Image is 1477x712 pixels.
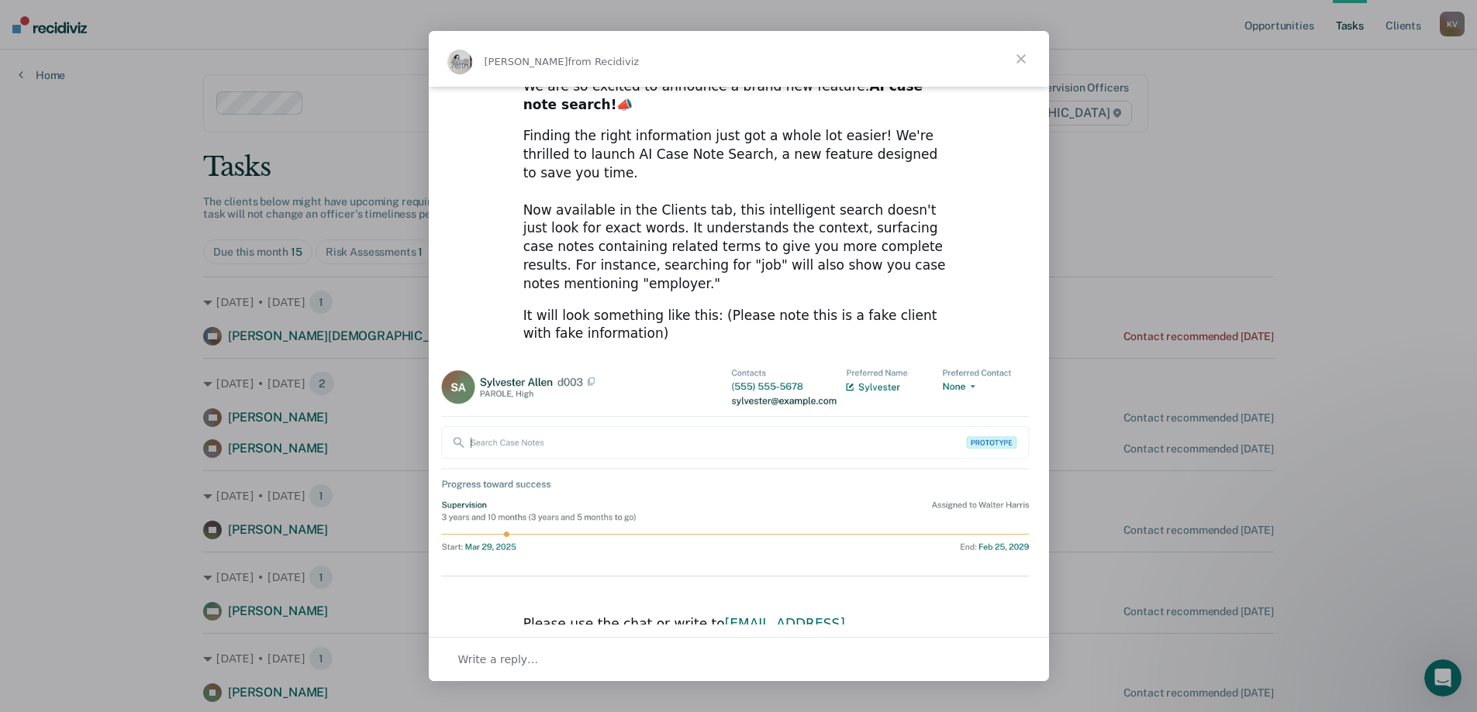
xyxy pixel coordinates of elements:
[429,637,1049,681] div: Open conversation and reply
[523,307,954,344] div: It will look something like this: (Please note this is a fake client with fake information)
[568,56,640,67] span: from Recidiviz
[447,50,472,74] img: Profile image for Kim
[523,78,923,112] b: AI case note search!
[993,31,1049,87] span: Close
[523,77,954,115] div: We are so excited to announce a brand new feature: 📣
[523,615,954,652] div: Please use the chat or write to with any questions!
[485,56,568,67] span: [PERSON_NAME]
[458,649,539,669] span: Write a reply…
[523,127,954,293] div: Finding the right information just got a whole lot easier! We're thrilled to launch AI Case Note ...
